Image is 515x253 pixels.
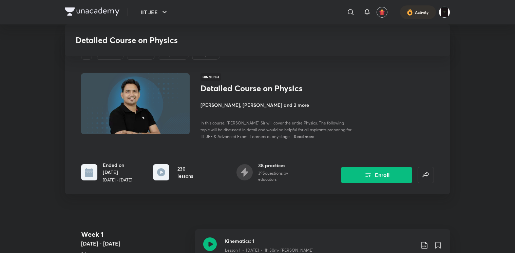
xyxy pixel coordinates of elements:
h6: 230 lessons [177,165,201,179]
button: avatar [377,7,387,18]
span: Read more [294,134,314,139]
p: [DATE] - [DATE] [103,177,139,183]
img: Company Logo [65,7,119,16]
h6: 38 practices [258,162,306,169]
h4: Week 1 [81,229,190,239]
h6: Ended on [DATE] [103,161,139,176]
h3: Kinematics: 1 [225,237,415,245]
a: Company Logo [65,7,119,17]
button: false [418,167,434,183]
img: Anurag Agarwal [439,6,450,18]
span: Hinglish [201,73,221,81]
button: IIT JEE [136,5,173,19]
button: Enroll [341,167,412,183]
h1: Detailed Course on Physics [201,83,311,93]
h5: [DATE] - [DATE] [81,239,190,248]
h4: [PERSON_NAME], [PERSON_NAME] and 2 more [201,101,352,109]
img: Thumbnail [80,73,191,135]
img: avatar [379,9,385,15]
h3: Detailed Course on Physics [76,35,341,45]
img: activity [407,8,413,16]
span: In this course, [PERSON_NAME] Sir will cover the entire Physics. The following topic will be disc... [201,120,351,139]
p: 395 questions by educators [258,170,306,182]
